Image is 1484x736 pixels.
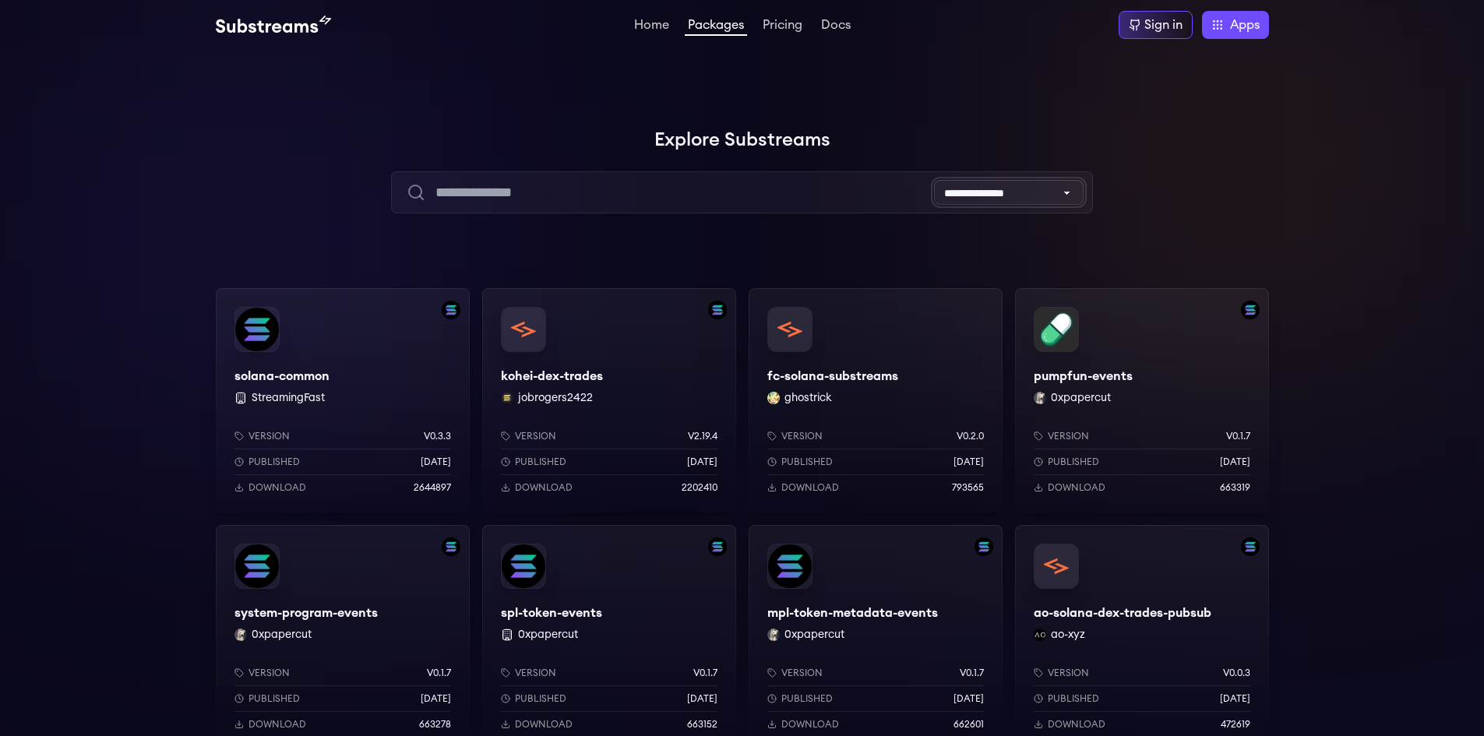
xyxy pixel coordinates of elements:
p: Version [515,667,556,679]
p: 662601 [953,718,984,731]
p: v0.0.3 [1223,667,1250,679]
button: jobrogers2422 [518,390,593,406]
p: 663152 [687,718,717,731]
h1: Explore Substreams [216,125,1269,156]
p: [DATE] [687,692,717,705]
p: Published [515,692,566,705]
p: 663319 [1220,481,1250,494]
p: 793565 [952,481,984,494]
div: Sign in [1144,16,1183,34]
a: Filter by solana networkkohei-dex-tradeskohei-dex-tradesjobrogers2422 jobrogers2422Versionv2.19.4... [482,288,736,512]
a: Docs [818,19,854,34]
p: [DATE] [687,456,717,468]
button: ghostrick [784,390,832,406]
p: [DATE] [421,692,451,705]
p: [DATE] [1220,692,1250,705]
p: [DATE] [953,456,984,468]
p: v0.1.7 [960,667,984,679]
p: Version [249,430,290,442]
p: [DATE] [1220,456,1250,468]
button: 0xpapercut [518,627,578,643]
img: Filter by solana network [1241,537,1260,556]
p: Version [249,667,290,679]
p: Download [1048,481,1105,494]
img: Substream's logo [216,16,331,34]
p: v2.19.4 [688,430,717,442]
p: Published [249,692,300,705]
button: StreamingFast [252,390,325,406]
img: Filter by solana network [708,537,727,556]
img: Filter by solana network [442,301,460,319]
button: 0xpapercut [784,627,844,643]
a: Packages [685,19,747,36]
p: Download [781,481,839,494]
p: Download [249,481,306,494]
p: Download [1048,718,1105,731]
p: 2202410 [682,481,717,494]
img: Filter by solana network [1241,301,1260,319]
p: Published [515,456,566,468]
p: Download [515,481,573,494]
p: Published [781,456,833,468]
p: Download [249,718,306,731]
p: v0.2.0 [957,430,984,442]
p: Version [515,430,556,442]
p: Version [1048,430,1089,442]
span: Apps [1230,16,1260,34]
img: Filter by solana network [708,301,727,319]
p: v0.1.7 [427,667,451,679]
p: Published [249,456,300,468]
p: Version [781,667,823,679]
a: Home [631,19,672,34]
p: [DATE] [953,692,984,705]
img: Filter by solana network [975,537,993,556]
p: Published [781,692,833,705]
p: v0.1.7 [1226,430,1250,442]
p: 472619 [1221,718,1250,731]
a: Pricing [760,19,805,34]
p: 2644897 [414,481,451,494]
a: Filter by solana networkpumpfun-eventspumpfun-events0xpapercut 0xpapercutVersionv0.1.7Published[D... [1015,288,1269,512]
p: Download [781,718,839,731]
p: Published [1048,692,1099,705]
button: ao-xyz [1051,627,1085,643]
p: Version [1048,667,1089,679]
p: 663278 [419,718,451,731]
a: Filter by solana networksolana-commonsolana-common StreamingFastVersionv0.3.3Published[DATE]Downl... [216,288,470,512]
p: Published [1048,456,1099,468]
a: fc-solana-substreamsfc-solana-substreamsghostrick ghostrickVersionv0.2.0Published[DATE]Download79... [749,288,1003,512]
p: v0.3.3 [424,430,451,442]
p: Download [515,718,573,731]
button: 0xpapercut [252,627,312,643]
p: v0.1.7 [693,667,717,679]
button: 0xpapercut [1051,390,1111,406]
p: Version [781,430,823,442]
a: Sign in [1119,11,1193,39]
img: Filter by solana network [442,537,460,556]
p: [DATE] [421,456,451,468]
